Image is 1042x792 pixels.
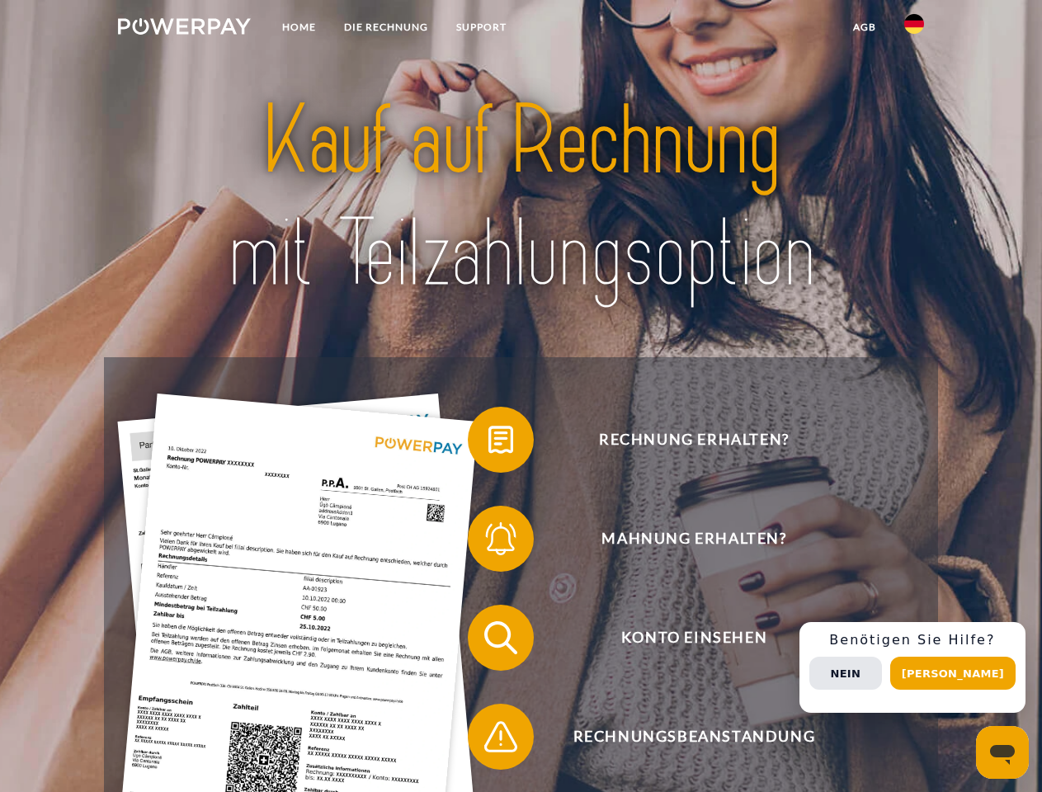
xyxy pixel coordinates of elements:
img: logo-powerpay-white.svg [118,18,251,35]
img: qb_warning.svg [480,716,521,757]
img: qb_bell.svg [480,518,521,559]
img: qb_bill.svg [480,419,521,460]
a: DIE RECHNUNG [330,12,442,42]
h3: Benötigen Sie Hilfe? [809,632,1016,648]
button: Konto einsehen [468,605,897,671]
iframe: Schaltfläche zum Öffnen des Messaging-Fensters [976,726,1029,779]
button: [PERSON_NAME] [890,657,1016,690]
img: de [904,14,924,34]
span: Rechnungsbeanstandung [492,704,896,770]
button: Mahnung erhalten? [468,506,897,572]
img: qb_search.svg [480,617,521,658]
a: agb [839,12,890,42]
a: Home [268,12,330,42]
img: title-powerpay_de.svg [158,79,884,316]
a: SUPPORT [442,12,521,42]
button: Nein [809,657,882,690]
span: Mahnung erhalten? [492,506,896,572]
button: Rechnung erhalten? [468,407,897,473]
button: Rechnungsbeanstandung [468,704,897,770]
div: Schnellhilfe [799,622,1025,713]
span: Rechnung erhalten? [492,407,896,473]
span: Konto einsehen [492,605,896,671]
